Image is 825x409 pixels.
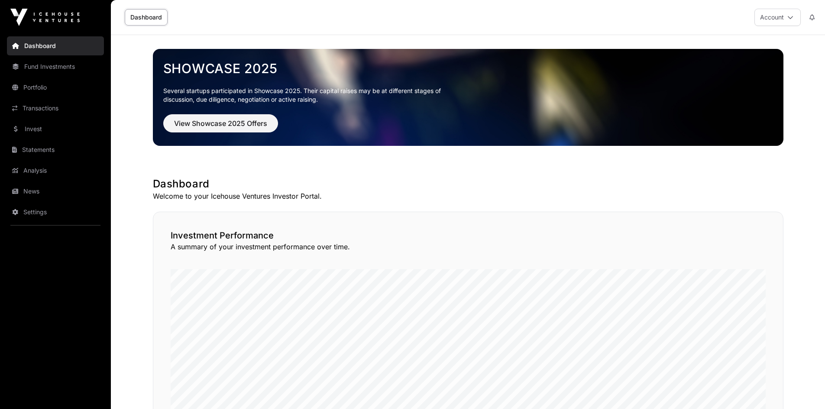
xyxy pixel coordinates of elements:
a: Settings [7,203,104,222]
h2: Investment Performance [171,229,766,242]
iframe: Chat Widget [782,367,825,409]
a: Dashboard [125,9,168,26]
a: Statements [7,140,104,159]
a: News [7,182,104,201]
a: View Showcase 2025 Offers [163,123,278,132]
a: Dashboard [7,36,104,55]
button: Account [754,9,801,26]
p: A summary of your investment performance over time. [171,242,766,252]
img: Showcase 2025 [153,49,783,146]
a: Analysis [7,161,104,180]
img: Icehouse Ventures Logo [10,9,80,26]
p: Welcome to your Icehouse Ventures Investor Portal. [153,191,783,201]
h1: Dashboard [153,177,783,191]
a: Portfolio [7,78,104,97]
p: Several startups participated in Showcase 2025. Their capital raises may be at different stages o... [163,87,454,104]
a: Transactions [7,99,104,118]
a: Showcase 2025 [163,61,773,76]
a: Fund Investments [7,57,104,76]
button: View Showcase 2025 Offers [163,114,278,132]
a: Invest [7,119,104,138]
span: View Showcase 2025 Offers [174,118,267,129]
